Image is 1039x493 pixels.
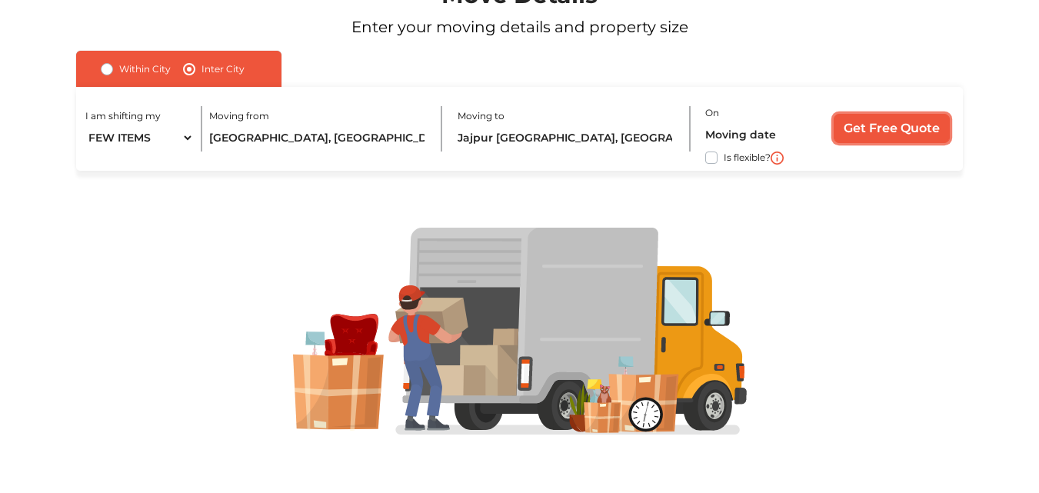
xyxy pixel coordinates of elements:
[85,109,161,123] label: I am shifting my
[119,60,171,78] label: Within City
[724,148,771,165] label: Is flexible?
[209,109,269,123] label: Moving from
[42,15,997,38] p: Enter your moving details and property size
[705,106,719,120] label: On
[209,125,428,152] input: Select City
[834,114,950,143] input: Get Free Quote
[458,125,677,152] input: Select City
[705,122,816,148] input: Moving date
[771,152,784,165] img: i
[201,60,245,78] label: Inter City
[458,109,505,123] label: Moving to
